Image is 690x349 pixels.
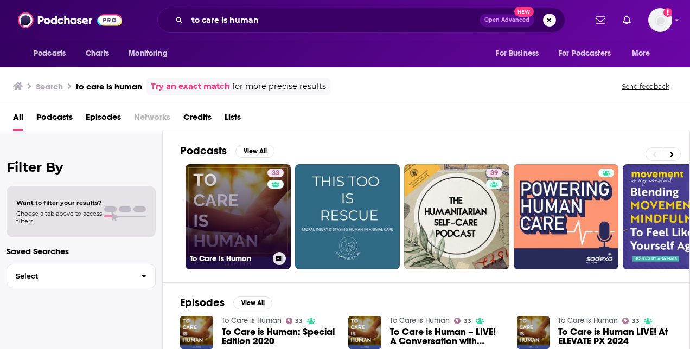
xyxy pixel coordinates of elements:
[36,81,63,92] h3: Search
[79,43,116,64] a: Charts
[233,296,272,309] button: View All
[186,164,291,269] a: 33To Care is Human
[180,144,227,158] h2: Podcasts
[187,11,480,29] input: Search podcasts, credits, & more...
[18,10,122,30] img: Podchaser - Follow, Share and Rate Podcasts
[134,108,170,131] span: Networks
[591,11,610,29] a: Show notifications dropdown
[514,7,534,17] span: New
[222,327,336,346] a: To Care is Human: Special Edition 2020
[267,169,284,177] a: 33
[348,316,381,349] img: To Care is Human – LIVE! A Conversation with Dr. Owais Durrani
[76,81,142,92] h3: to care is human
[648,8,672,32] span: Logged in as Shift_2
[7,159,156,175] h2: Filter By
[157,8,565,33] div: Search podcasts, credits, & more...
[390,327,504,346] a: To Care is Human – LIVE! A Conversation with Dr. Owais Durrani
[390,316,450,325] a: To Care is Human
[488,43,552,64] button: open menu
[190,254,269,263] h3: To Care is Human
[235,145,274,158] button: View All
[490,168,498,179] span: 39
[36,108,73,131] a: Podcasts
[552,43,627,64] button: open menu
[86,46,109,61] span: Charts
[484,17,529,23] span: Open Advanced
[225,108,241,131] a: Lists
[13,108,23,131] a: All
[16,210,102,225] span: Choose a tab above to access filters.
[648,8,672,32] button: Show profile menu
[7,264,156,288] button: Select
[624,43,664,64] button: open menu
[632,319,640,324] span: 33
[404,164,509,269] a: 39
[496,46,539,61] span: For Business
[390,327,504,346] span: To Care is Human – LIVE! A Conversation with [PERSON_NAME]
[16,199,102,206] span: Want to filter your results?
[272,168,279,179] span: 33
[618,11,635,29] a: Show notifications dropdown
[559,46,611,61] span: For Podcasters
[618,82,673,91] button: Send feedback
[151,80,230,93] a: Try an exact match
[663,8,672,17] svg: Add a profile image
[517,316,550,349] img: To Care is Human LIVE! At ELEVATE PX 2024
[454,318,471,324] a: 33
[180,144,274,158] a: PodcastsView All
[180,296,272,309] a: EpisodesView All
[180,316,213,349] img: To Care is Human: Special Edition 2020
[121,43,181,64] button: open menu
[222,316,282,325] a: To Care is Human
[7,273,132,280] span: Select
[558,327,672,346] a: To Care is Human LIVE! At ELEVATE PX 2024
[480,14,534,27] button: Open AdvancedNew
[558,316,618,325] a: To Care is Human
[86,108,121,131] a: Episodes
[232,80,326,93] span: for more precise results
[464,319,471,324] span: 33
[183,108,212,131] a: Credits
[180,296,225,309] h2: Episodes
[622,318,640,324] a: 33
[129,46,167,61] span: Monitoring
[486,169,502,177] a: 39
[34,46,66,61] span: Podcasts
[632,46,650,61] span: More
[7,246,156,256] p: Saved Searches
[286,318,303,324] a: 33
[26,43,80,64] button: open menu
[295,319,303,324] span: 33
[648,8,672,32] img: User Profile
